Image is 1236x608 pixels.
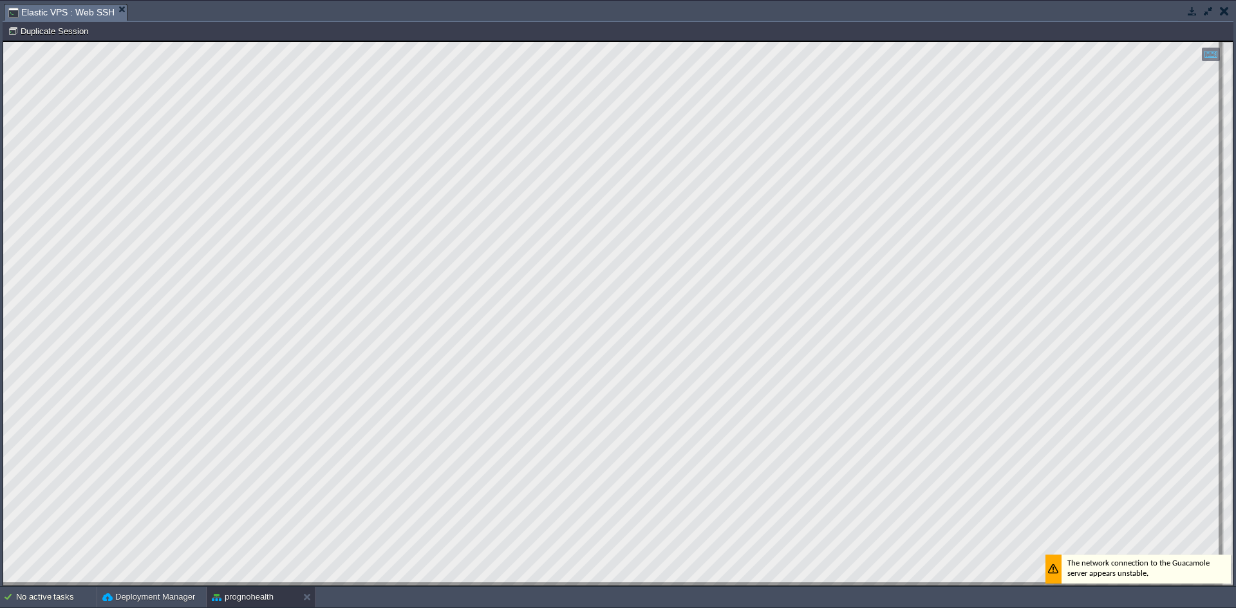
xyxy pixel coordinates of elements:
[8,25,92,37] button: Duplicate Session
[16,587,97,607] div: No active tasks
[8,5,115,21] span: Elastic VPS : Web SSH
[102,591,195,603] button: Deployment Manager
[212,591,274,603] button: prognohealth
[1042,513,1228,542] div: The network connection to the Guacamole server appears unstable.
